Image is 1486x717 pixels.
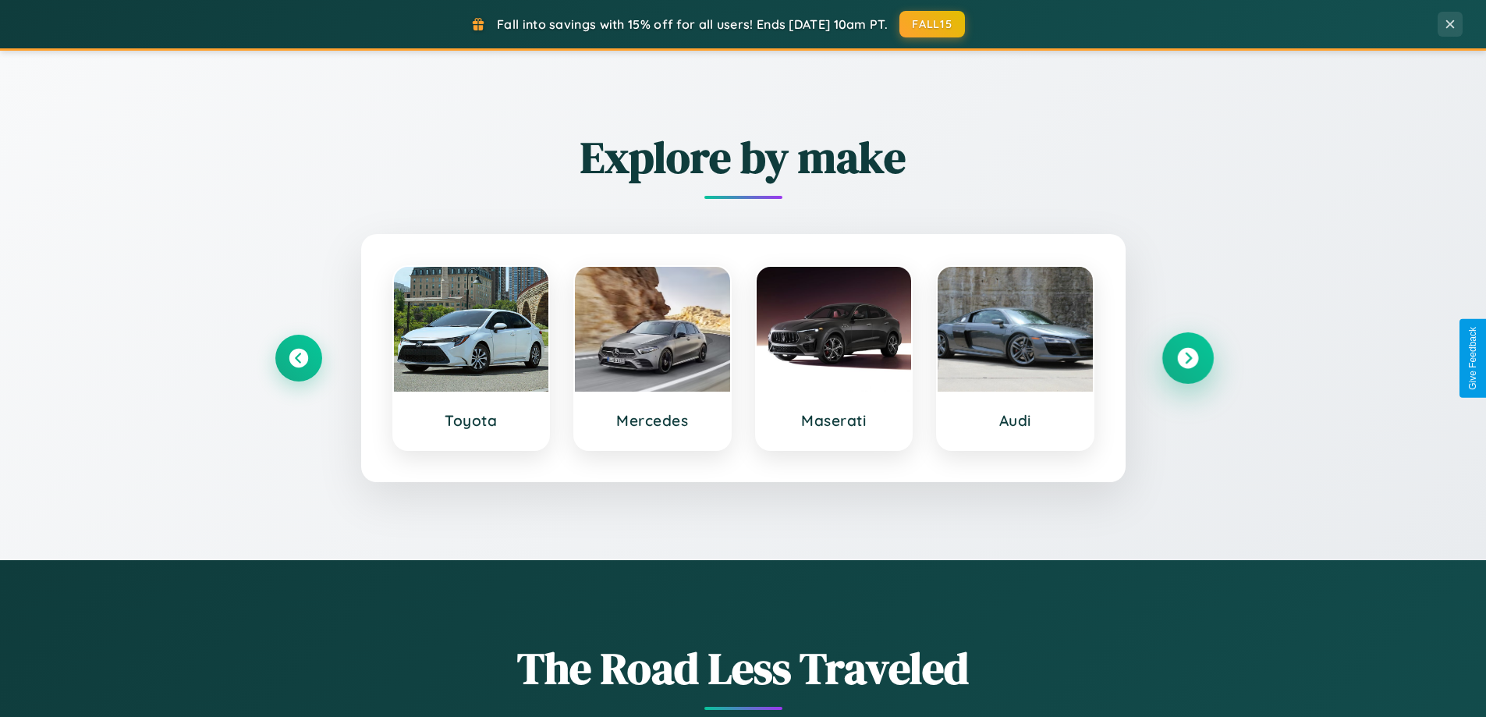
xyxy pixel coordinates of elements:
[899,11,965,37] button: FALL15
[410,411,534,430] h3: Toyota
[497,16,888,32] span: Fall into savings with 15% off for all users! Ends [DATE] 10am PT.
[275,127,1211,187] h2: Explore by make
[772,411,896,430] h3: Maserati
[953,411,1077,430] h3: Audi
[275,638,1211,698] h1: The Road Less Traveled
[1467,327,1478,390] div: Give Feedback
[590,411,715,430] h3: Mercedes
